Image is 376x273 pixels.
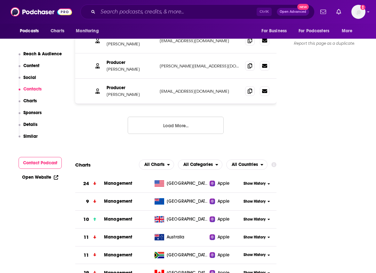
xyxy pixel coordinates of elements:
img: Podchaser - Follow, Share and Rate Podcasts [11,6,72,18]
span: Apple [218,198,230,205]
button: Open AdvancedNew [277,8,309,16]
button: Reach & Audience [19,51,62,63]
span: Apple [218,216,230,222]
p: Similar [23,134,38,139]
button: Show History [242,181,272,186]
button: Content [19,63,40,75]
button: Contacts [19,86,42,98]
span: Apple [218,252,230,258]
a: Show notifications dropdown [318,6,329,17]
p: Producer [107,85,155,90]
span: Open Advanced [280,10,306,13]
button: Contact Podcast [19,157,62,169]
a: Apple [210,252,242,258]
a: Management [104,252,132,258]
p: Reach & Audience [23,51,62,57]
h2: Categories [178,160,222,170]
a: Management [104,181,132,186]
button: Show profile menu [351,5,365,19]
button: Show History [242,235,272,240]
button: Social [19,75,36,87]
button: open menu [139,160,174,170]
h2: Platforms [139,160,174,170]
a: [GEOGRAPHIC_DATA] [152,216,210,222]
span: Apple [218,180,230,187]
input: Search podcasts, credits, & more... [98,7,257,17]
span: Charts [51,27,64,35]
span: New [297,4,309,10]
span: United Kingdom [167,216,208,222]
span: All Countries [232,162,258,167]
h3: 9 [86,198,89,205]
a: Australia [152,234,210,240]
a: 9 [75,193,104,210]
button: Sponsors [19,110,42,122]
p: [PERSON_NAME] [107,66,155,72]
span: Show History [244,181,266,186]
p: [PERSON_NAME] [107,92,155,97]
button: Details [19,122,38,134]
h2: Countries [226,160,268,170]
p: Charts [23,98,37,104]
p: Producer [107,60,155,65]
p: [PERSON_NAME] [107,41,155,47]
button: open menu [257,25,295,37]
p: Social [23,75,36,80]
span: All Charts [144,162,164,167]
span: More [342,27,353,35]
a: Apple [210,198,242,205]
button: Charts [19,98,37,110]
h2: Charts [75,162,91,168]
svg: Add a profile image [360,5,365,10]
span: Monitoring [76,27,99,35]
p: Content [23,63,39,68]
div: Search podcasts, credits, & more... [80,4,315,19]
h3: 11 [84,234,89,241]
span: Show History [244,252,266,258]
button: Load More... [128,117,224,134]
div: Report this page as a duplicate. [276,41,372,46]
span: South Africa [167,252,208,258]
a: Management [104,234,132,240]
p: Sponsors [23,110,42,115]
h3: 11 [84,252,89,259]
a: Apple [210,234,242,240]
a: 11 [75,246,104,264]
h3: 24 [83,180,89,187]
p: [EMAIL_ADDRESS][DOMAIN_NAME] [160,89,240,94]
span: Logged in as HavasFormulab2b [351,5,365,19]
p: Details [23,122,37,127]
span: All Categories [183,162,213,167]
a: 10 [75,211,104,228]
a: [GEOGRAPHIC_DATA] [152,252,210,258]
button: open menu [294,25,339,37]
button: open menu [71,25,107,37]
a: Charts [46,25,68,37]
button: Show History [242,199,272,204]
p: [EMAIL_ADDRESS][DOMAIN_NAME] [160,38,240,43]
a: [GEOGRAPHIC_DATA] [152,198,210,205]
p: Contacts [23,86,42,92]
h3: 10 [83,216,89,223]
span: For Business [261,27,287,35]
span: Management [104,216,132,222]
span: Podcasts [20,27,39,35]
span: New Zealand [167,198,208,205]
button: open menu [337,25,361,37]
span: Apple [218,234,230,240]
a: 11 [75,229,104,246]
p: [PERSON_NAME][EMAIL_ADDRESS][DOMAIN_NAME] [160,63,240,69]
button: open menu [178,160,222,170]
img: User Profile [351,5,365,19]
button: Show History [242,252,272,258]
a: Open Website [22,175,58,180]
span: Australia [167,234,184,240]
span: For Podcasters [299,27,329,35]
span: Show History [244,199,266,204]
a: Management [104,199,132,204]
